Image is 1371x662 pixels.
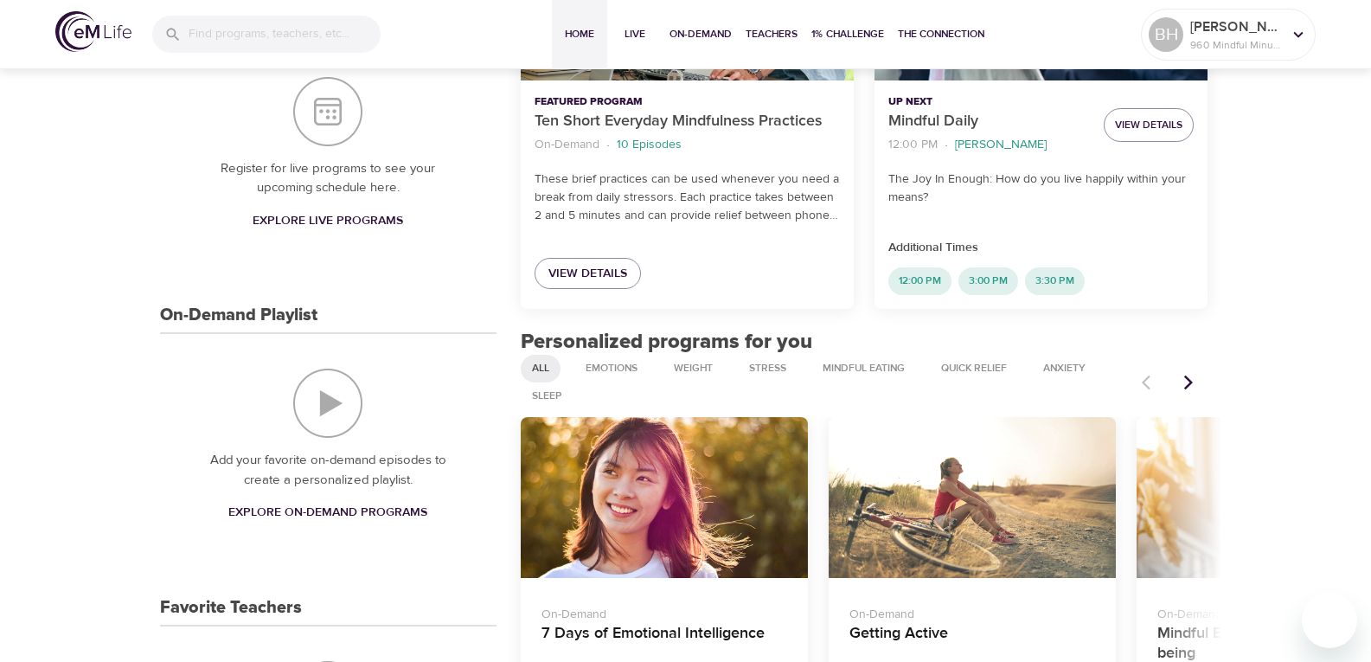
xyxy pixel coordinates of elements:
[1190,37,1282,53] p: 960 Mindful Minutes
[888,136,938,154] p: 12:00 PM
[614,25,656,43] span: Live
[1033,361,1096,376] span: Anxiety
[888,239,1194,257] p: Additional Times
[1025,273,1085,288] span: 3:30 PM
[535,94,840,110] p: Featured Program
[195,159,462,198] p: Register for live programs to see your upcoming schedule here.
[1025,267,1085,295] div: 3:30 PM
[958,273,1018,288] span: 3:00 PM
[888,170,1194,207] p: The Joy In Enough: How do you live happily within your means?
[521,382,573,410] div: Sleep
[606,133,610,157] li: ·
[663,361,723,376] span: Weight
[663,355,724,382] div: Weight
[521,330,1208,355] h2: Personalized programs for you
[955,136,1047,154] p: [PERSON_NAME]
[669,25,732,43] span: On-Demand
[253,210,403,232] span: Explore Live Programs
[55,11,131,52] img: logo
[945,133,948,157] li: ·
[521,417,808,579] button: 7 Days of Emotional Intelligence
[1190,16,1282,37] p: [PERSON_NAME]
[221,497,434,529] a: Explore On-Demand Programs
[293,369,362,438] img: On-Demand Playlist
[228,502,427,524] span: Explore On-Demand Programs
[738,355,798,382] div: Stress
[535,170,840,225] p: These brief practices can be used whenever you need a break from daily stressors. Each practice t...
[521,355,561,382] div: All
[559,25,600,43] span: Home
[160,305,317,325] h3: On-Demand Playlist
[1115,116,1182,134] span: View Details
[189,16,381,53] input: Find programs, teachers, etc...
[535,133,840,157] nav: breadcrumb
[522,389,573,403] span: Sleep
[849,599,1095,624] p: On-Demand
[811,25,884,43] span: 1% Challenge
[293,77,362,146] img: Your Live Schedule
[1169,363,1208,402] button: Next items
[888,267,951,295] div: 12:00 PM
[888,94,1090,110] p: Up Next
[888,110,1090,133] p: Mindful Daily
[1302,593,1357,648] iframe: Button to launch messaging window
[1032,355,1097,382] div: Anxiety
[1149,17,1183,52] div: BH
[575,361,648,376] span: Emotions
[739,361,797,376] span: Stress
[535,258,641,290] a: View Details
[246,205,410,237] a: Explore Live Programs
[746,25,798,43] span: Teachers
[195,451,462,490] p: Add your favorite on-demand episodes to create a personalized playlist.
[811,355,916,382] div: Mindful Eating
[931,361,1017,376] span: Quick Relief
[958,267,1018,295] div: 3:00 PM
[574,355,649,382] div: Emotions
[1104,108,1194,142] button: View Details
[888,273,951,288] span: 12:00 PM
[522,361,560,376] span: All
[535,136,599,154] p: On-Demand
[812,361,915,376] span: Mindful Eating
[617,136,682,154] p: 10 Episodes
[160,598,302,618] h3: Favorite Teachers
[888,133,1090,157] nav: breadcrumb
[829,417,1116,579] button: Getting Active
[930,355,1018,382] div: Quick Relief
[548,263,627,285] span: View Details
[541,599,787,624] p: On-Demand
[898,25,984,43] span: The Connection
[535,110,840,133] p: Ten Short Everyday Mindfulness Practices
